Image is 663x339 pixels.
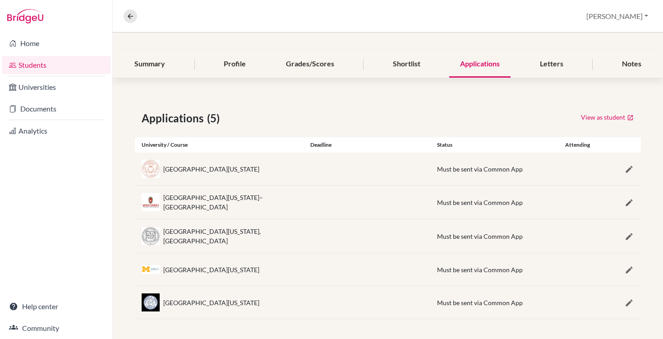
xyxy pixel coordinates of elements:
[529,51,574,78] div: Letters
[142,160,160,178] img: us_ute_22qk9dqw.jpeg
[437,199,523,206] span: Must be sent via Common App
[611,51,652,78] div: Notes
[2,34,110,52] a: Home
[135,141,304,149] div: University / Course
[7,9,43,23] img: Bridge-U
[142,265,160,274] img: us_umi_m_7di3pp.jpeg
[213,51,257,78] div: Profile
[2,122,110,140] a: Analytics
[557,141,599,149] div: Attending
[163,193,297,212] div: [GEOGRAPHIC_DATA][US_STATE]–[GEOGRAPHIC_DATA]
[449,51,511,78] div: Applications
[2,78,110,96] a: Universities
[275,51,345,78] div: Grades/Scores
[2,100,110,118] a: Documents
[580,110,634,124] a: View as student
[163,164,259,174] div: [GEOGRAPHIC_DATA][US_STATE]
[142,293,160,311] img: us_ill_l_fdlyzs.jpeg
[437,266,523,274] span: Must be sent via Common App
[163,298,259,307] div: [GEOGRAPHIC_DATA][US_STATE]
[163,227,297,246] div: [GEOGRAPHIC_DATA][US_STATE], [GEOGRAPHIC_DATA]
[437,299,523,306] span: Must be sent via Common App
[582,8,652,25] button: [PERSON_NAME]
[142,193,160,211] img: us_wisc_r0h9iqh6.jpeg
[2,56,110,74] a: Students
[430,141,557,149] div: Status
[437,165,523,173] span: Must be sent via Common App
[304,141,430,149] div: Deadline
[124,51,176,78] div: Summary
[2,297,110,316] a: Help center
[207,110,223,126] span: (5)
[437,232,523,240] span: Must be sent via Common App
[382,51,431,78] div: Shortlist
[142,227,160,245] img: us_min_6v7vibj7.jpeg
[142,110,207,126] span: Applications
[163,265,259,274] div: [GEOGRAPHIC_DATA][US_STATE]
[2,319,110,337] a: Community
